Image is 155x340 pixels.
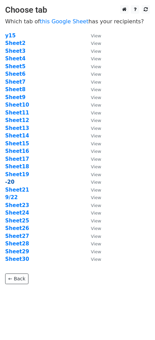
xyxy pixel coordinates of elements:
a: Sheet19 [5,171,29,178]
small: View [91,249,101,254]
a: View [84,125,101,131]
small: View [91,187,101,193]
p: Which tab of has your recipients? [5,18,150,25]
a: Sheet2 [5,40,25,46]
a: View [84,86,101,93]
a: View [84,71,101,77]
a: View [84,110,101,116]
a: View [84,202,101,208]
a: Sheet21 [5,187,29,193]
small: View [91,172,101,177]
a: View [84,56,101,62]
small: View [91,210,101,216]
a: Sheet14 [5,133,29,139]
a: Sheet28 [5,241,29,247]
a: Sheet27 [5,233,29,239]
small: View [91,226,101,231]
a: Sheet6 [5,71,25,77]
a: View [84,187,101,193]
a: View [84,117,101,123]
a: View [84,63,101,70]
strong: Sheet4 [5,56,25,62]
small: View [91,257,101,262]
a: View [84,141,101,147]
a: View [84,33,101,39]
a: Sheet7 [5,79,25,85]
a: View [84,171,101,178]
small: View [91,41,101,46]
a: Sheet30 [5,256,29,262]
small: View [91,133,101,138]
a: View [84,210,101,216]
a: Sheet9 [5,94,25,100]
a: Sheet5 [5,63,25,70]
small: View [91,102,101,108]
a: View [84,241,101,247]
strong: -20 [5,179,14,185]
small: View [91,80,101,85]
a: Sheet3 [5,48,25,54]
h3: Choose tab [5,5,150,15]
a: Sheet24 [5,210,29,216]
strong: y15 [5,33,16,39]
a: View [84,248,101,255]
a: View [84,156,101,162]
a: View [84,102,101,108]
iframe: Chat Widget [121,307,155,340]
a: Sheet17 [5,156,29,162]
strong: Sheet11 [5,110,29,116]
a: Sheet10 [5,102,29,108]
small: View [91,126,101,131]
a: Sheet26 [5,225,29,231]
small: View [91,218,101,223]
a: View [84,94,101,100]
small: View [91,234,101,239]
a: View [84,256,101,262]
small: View [91,49,101,54]
a: Sheet13 [5,125,29,131]
strong: Sheet15 [5,141,29,147]
small: View [91,72,101,77]
strong: Sheet23 [5,202,29,208]
a: Sheet25 [5,218,29,224]
small: View [91,95,101,100]
small: View [91,149,101,154]
small: View [91,118,101,123]
small: View [91,87,101,92]
a: View [84,179,101,185]
small: View [91,157,101,162]
a: View [84,133,101,139]
a: View [84,40,101,46]
small: View [91,203,101,208]
a: 9/22 [5,194,18,201]
small: View [91,195,101,200]
small: View [91,164,101,169]
a: Sheet16 [5,148,29,154]
small: View [91,141,101,146]
strong: Sheet18 [5,163,29,170]
a: Sheet8 [5,86,25,93]
a: Sheet12 [5,117,29,123]
a: View [84,148,101,154]
small: View [91,64,101,69]
a: View [84,218,101,224]
small: View [91,241,101,246]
